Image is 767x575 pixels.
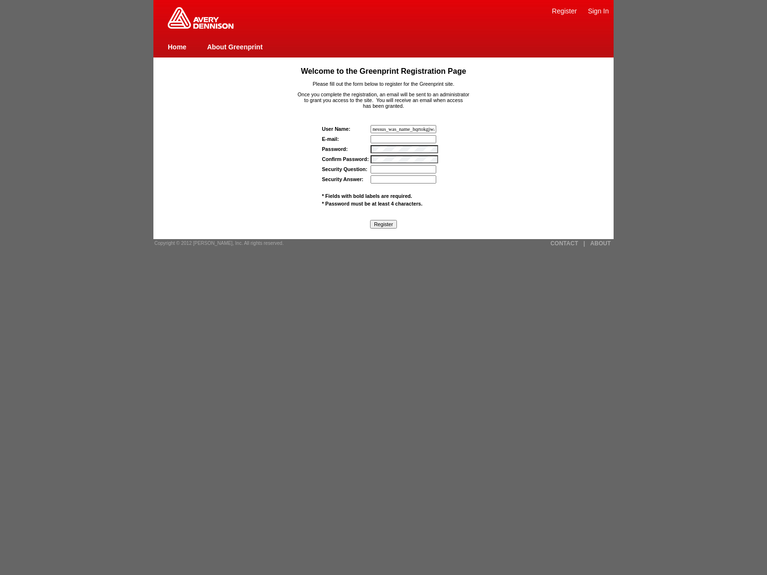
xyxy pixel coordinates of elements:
span: * Fields with bold labels are required. [322,193,412,199]
label: E-mail: [322,136,339,142]
label: Security Answer: [322,176,364,182]
a: Home [168,43,186,51]
p: Once you complete the registration, an email will be sent to an administrator to grant you access... [172,92,595,109]
label: Security Question: [322,166,368,172]
input: Register [370,220,397,229]
a: Register [552,7,577,15]
img: Home [168,7,233,29]
a: Greenprint [168,24,233,30]
label: Confirm Password: [322,156,369,162]
h1: Welcome to the Greenprint Registration Page [172,67,595,76]
span: * Password must be at least 4 characters. [322,201,423,207]
span: Copyright © 2012 [PERSON_NAME], Inc. All rights reserved. [154,241,284,246]
a: | [583,240,585,247]
p: Please fill out the form below to register for the Greenprint site. [172,81,595,87]
a: CONTACT [550,240,578,247]
strong: User Name: [322,126,350,132]
a: Sign In [588,7,609,15]
a: About Greenprint [207,43,263,51]
label: Password: [322,146,348,152]
a: ABOUT [590,240,611,247]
